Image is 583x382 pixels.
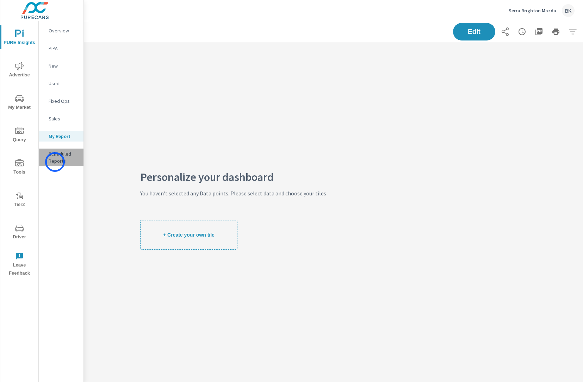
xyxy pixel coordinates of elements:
span: Tier2 [2,192,36,209]
span: Tools [2,159,36,176]
span: Query [2,127,36,144]
div: My Report [39,131,83,142]
div: Overview [39,25,83,36]
div: nav menu [0,21,38,280]
button: Edit [453,23,495,40]
div: New [39,61,83,71]
span: Personalize your dashboard [140,174,326,189]
button: Share Report [498,25,512,39]
div: BK [562,4,575,17]
p: Scheduled Reports [49,150,78,164]
button: + Create your own tile [140,220,237,250]
span: PURE Insights [2,30,36,47]
p: Sales [49,115,78,122]
p: Serra Brighton Mazda [509,7,556,14]
p: Fixed Ops [49,98,78,105]
span: You haven't selected any Data points. Please select data and choose your tiles [140,189,326,220]
button: "Export Report to PDF" [532,25,546,39]
p: Used [49,80,78,87]
p: My Report [49,133,78,140]
div: Scheduled Reports [39,149,83,166]
button: Print Report [549,25,563,39]
div: Fixed Ops [39,96,83,106]
p: PIPA [49,45,78,52]
div: Sales [39,113,83,124]
span: + Create your own tile [163,232,215,238]
p: Overview [49,27,78,34]
div: PIPA [39,43,83,54]
span: My Market [2,94,36,112]
p: New [49,62,78,69]
span: Advertise [2,62,36,79]
span: Edit [460,29,488,35]
div: Used [39,78,83,89]
span: Leave Feedback [2,252,36,277]
span: Driver [2,224,36,241]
